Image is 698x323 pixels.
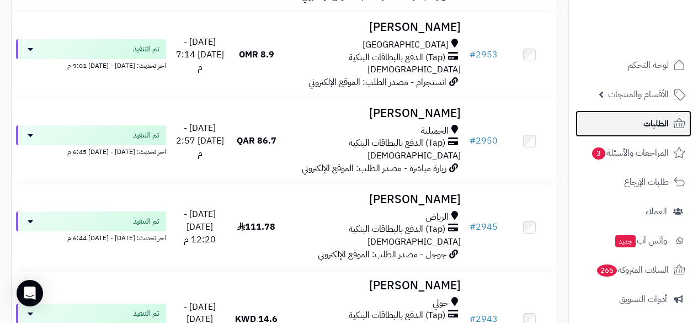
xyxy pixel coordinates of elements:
[288,107,461,120] h3: [PERSON_NAME]
[133,44,159,55] span: تم التنفيذ
[576,257,691,283] a: السلات المتروكة265
[425,211,449,224] span: الرياض
[184,208,216,246] span: [DATE] - [DATE] 12:20 م
[308,76,446,89] span: انستجرام - مصدر الطلب: الموقع الإلكتروني
[176,121,224,160] span: [DATE] - [DATE] 2:57 م
[576,110,691,137] a: الطلبات
[470,134,476,147] span: #
[470,220,498,234] a: #2945
[470,48,498,61] a: #2953
[615,235,636,247] span: جديد
[239,48,274,61] span: 8.9 OMR
[176,35,224,74] span: [DATE] - [DATE] 7:14 م
[624,174,669,190] span: طلبات الإرجاع
[576,52,691,78] a: لوحة التحكم
[614,233,667,248] span: وآتس آب
[421,125,449,137] span: الجميلية
[288,21,461,34] h3: [PERSON_NAME]
[302,162,446,175] span: زيارة مباشرة - مصدر الطلب: الموقع الإلكتروني
[433,297,449,310] span: حولي
[623,30,688,53] img: logo-2.png
[576,169,691,195] a: طلبات الإرجاع
[288,279,461,292] h3: [PERSON_NAME]
[608,87,669,102] span: الأقسام والمنتجات
[133,130,159,141] span: تم التنفيذ
[363,39,449,51] span: [GEOGRAPHIC_DATA]
[349,309,445,322] span: (Tap) الدفع بالبطاقات البنكية
[237,134,276,147] span: 86.7 QAR
[597,264,617,277] span: 265
[367,149,461,162] span: [DEMOGRAPHIC_DATA]
[576,286,691,313] a: أدوات التسويق
[349,137,445,150] span: (Tap) الدفع بالبطاقات البنكية
[367,235,461,248] span: [DEMOGRAPHIC_DATA]
[16,59,166,71] div: اخر تحديث: [DATE] - [DATE] 9:01 م
[576,227,691,254] a: وآتس آبجديد
[470,220,476,234] span: #
[592,147,605,160] span: 3
[576,140,691,166] a: المراجعات والأسئلة3
[367,63,461,76] span: [DEMOGRAPHIC_DATA]
[17,280,43,306] div: Open Intercom Messenger
[628,57,669,73] span: لوحة التحكم
[16,231,166,243] div: اخر تحديث: [DATE] - [DATE] 6:44 م
[16,145,166,157] div: اخر تحديث: [DATE] - [DATE] 6:45 م
[349,223,445,236] span: (Tap) الدفع بالبطاقات البنكية
[133,308,159,319] span: تم التنفيذ
[133,216,159,227] span: تم التنفيذ
[576,198,691,225] a: العملاء
[288,193,461,206] h3: [PERSON_NAME]
[349,51,445,64] span: (Tap) الدفع بالبطاقات البنكية
[470,48,476,61] span: #
[318,248,446,261] span: جوجل - مصدر الطلب: الموقع الإلكتروني
[237,220,275,234] span: 111.78
[646,204,667,219] span: العملاء
[619,292,667,307] span: أدوات التسويق
[591,145,669,161] span: المراجعات والأسئلة
[643,116,669,131] span: الطلبات
[470,134,498,147] a: #2950
[596,262,669,278] span: السلات المتروكة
